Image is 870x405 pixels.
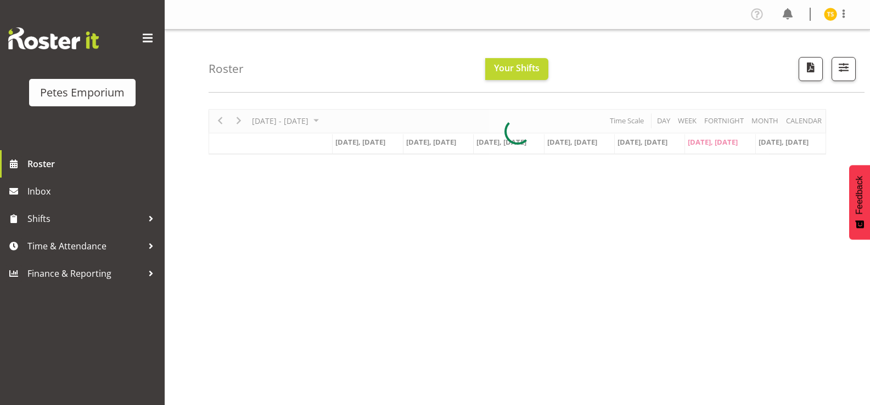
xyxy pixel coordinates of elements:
[824,8,837,21] img: tamara-straker11292.jpg
[494,62,540,74] span: Your Shifts
[27,210,143,227] span: Shifts
[485,58,548,80] button: Your Shifts
[27,265,143,282] span: Finance & Reporting
[799,57,823,81] button: Download a PDF of the roster according to the set date range.
[27,238,143,254] span: Time & Attendance
[832,57,856,81] button: Filter Shifts
[40,84,125,101] div: Petes Emporium
[27,156,159,172] span: Roster
[855,176,865,214] span: Feedback
[849,165,870,239] button: Feedback - Show survey
[27,183,159,199] span: Inbox
[209,62,244,75] h4: Roster
[8,27,99,49] img: Rosterit website logo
